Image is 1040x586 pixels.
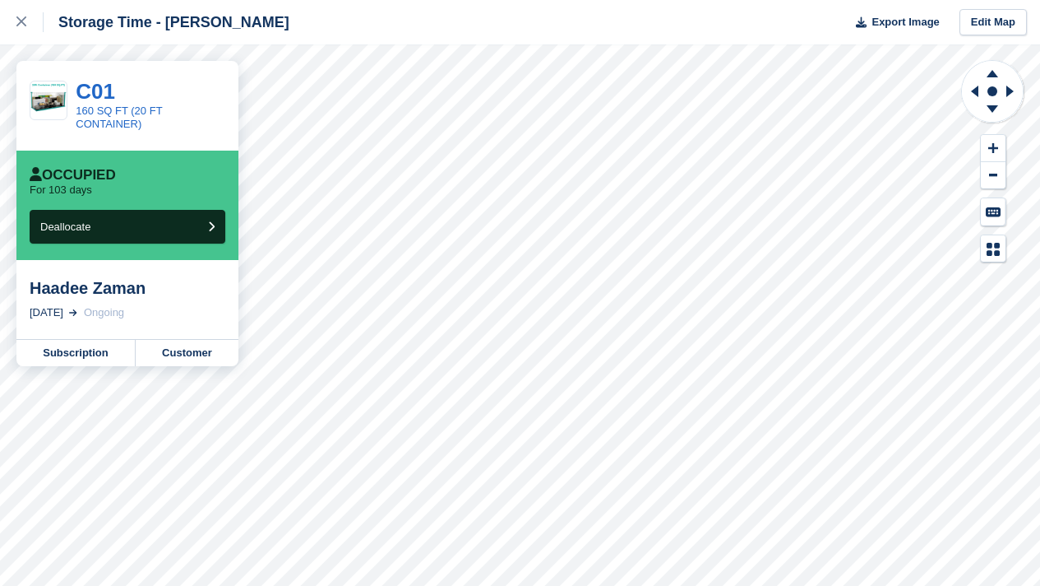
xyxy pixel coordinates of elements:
span: Export Image [871,14,939,30]
p: For 103 days [30,184,92,197]
button: Zoom In [981,135,1005,162]
div: Storage Time - [PERSON_NAME] [44,12,289,32]
img: 10ft%20Container%20(80%20SQ%20FT)%20(1).png [30,82,67,119]
div: [DATE] [30,305,63,321]
a: Subscription [16,340,136,366]
button: Keyboard Shortcuts [981,198,1005,226]
button: Deallocate [30,210,225,244]
a: C01 [76,79,115,104]
button: Export Image [846,9,940,36]
button: Zoom Out [981,162,1005,189]
a: 160 SQ FT (20 FT CONTAINER) [76,105,162,130]
div: Ongoing [84,305,124,321]
div: Haadee Zaman [30,278,225,298]
div: Occupied [30,167,116,184]
img: arrow-right-light-icn-cde0832a797a2874e46488d9cf13f60e5c3a73dbe684e267c42b8395dfbc2abf.svg [69,309,77,316]
a: Edit Map [959,9,1027,36]
span: Deallocate [40,221,90,233]
a: Customer [136,340,238,366]
button: Map Legend [981,235,1005,263]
